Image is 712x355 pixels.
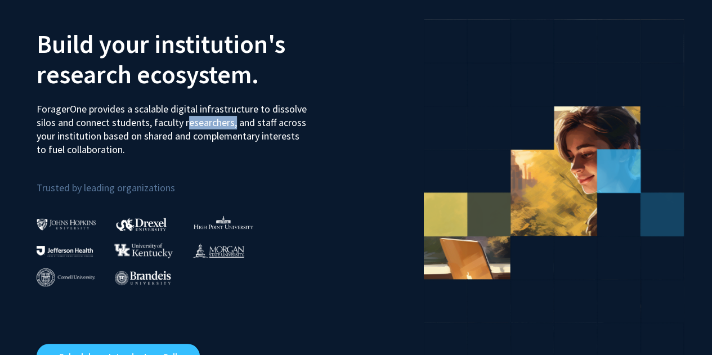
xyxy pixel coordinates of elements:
[8,304,48,347] iframe: Chat
[114,243,173,258] img: University of Kentucky
[37,246,93,257] img: Thomas Jefferson University
[37,165,348,196] p: Trusted by leading organizations
[37,218,96,230] img: Johns Hopkins University
[116,218,167,231] img: Drexel University
[37,268,95,287] img: Cornell University
[115,271,171,285] img: Brandeis University
[37,29,348,89] h2: Build your institution's research ecosystem.
[194,215,253,229] img: High Point University
[192,243,244,258] img: Morgan State University
[37,94,310,156] p: ForagerOne provides a scalable digital infrastructure to dissolve silos and connect students, fac...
